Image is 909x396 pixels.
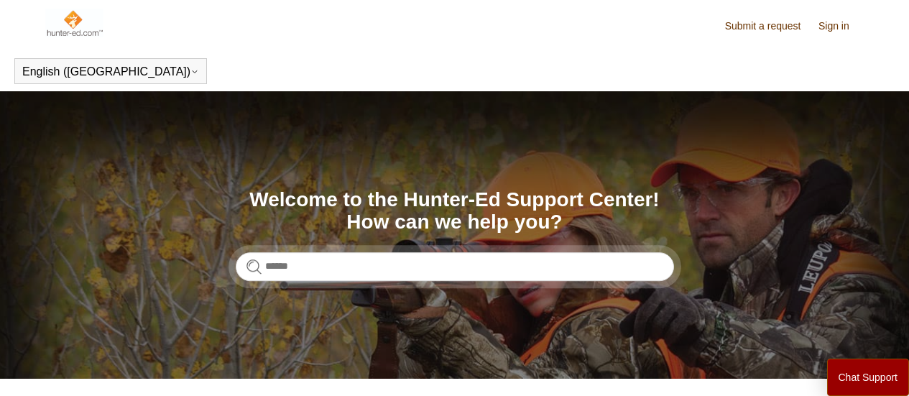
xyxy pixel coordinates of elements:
[725,19,816,34] a: Submit a request
[818,19,864,34] a: Sign in
[45,9,103,37] img: Hunter-Ed Help Center home page
[22,65,199,78] button: English ([GEOGRAPHIC_DATA])
[236,189,674,234] h1: Welcome to the Hunter-Ed Support Center! How can we help you?
[236,252,674,281] input: Search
